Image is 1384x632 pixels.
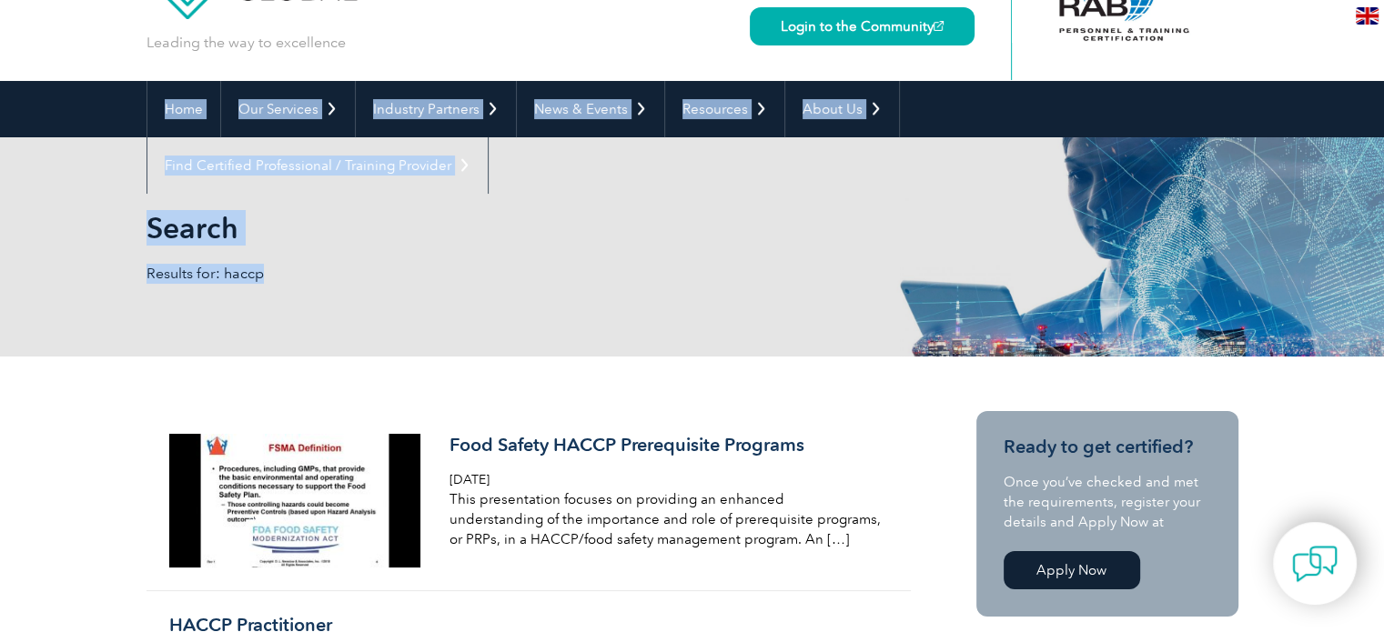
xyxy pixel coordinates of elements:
a: Find Certified Professional / Training Provider [147,137,488,194]
img: contact-chat.png [1292,541,1338,587]
a: Apply Now [1004,551,1140,589]
h3: Ready to get certified? [1004,436,1211,458]
h3: Food Safety HACCP Prerequisite Programs [450,434,881,456]
p: This presentation focuses on providing an enhanced understanding of the importance and role of pr... [450,489,881,549]
a: Industry Partners [356,81,516,137]
img: open_square.png [934,21,944,31]
p: Once you’ve checked and met the requirements, register your details and Apply Now at [1004,472,1211,532]
a: Login to the Community [750,7,975,45]
img: en [1356,7,1379,25]
p: Results for: haccp [146,264,692,284]
h1: Search [146,210,845,246]
a: Our Services [221,81,355,137]
a: Resources [665,81,784,137]
img: food-safety-haccp-prerequisite-programs-900x480-1-300x160.jpg [169,434,421,567]
a: Food Safety HACCP Prerequisite Programs [DATE] This presentation focuses on providing an enhanced... [146,411,911,591]
a: Home [147,81,220,137]
a: About Us [785,81,899,137]
span: [DATE] [450,472,490,487]
a: News & Events [517,81,664,137]
p: Leading the way to excellence [146,33,346,53]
